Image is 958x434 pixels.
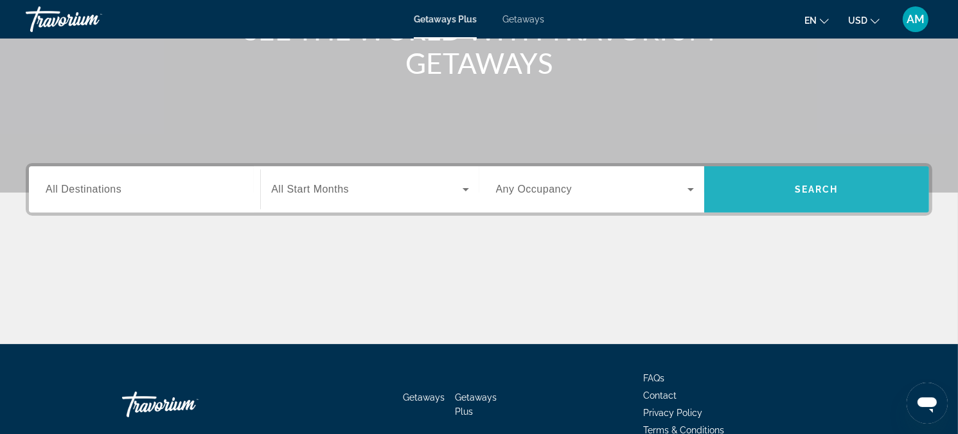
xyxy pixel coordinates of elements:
h1: SEE THE WORLD WITH TRAVORIUM GETAWAYS [238,13,720,80]
a: Getaways [403,392,445,403]
button: Change currency [848,11,880,30]
span: USD [848,15,867,26]
button: Search [704,166,929,213]
iframe: Button to launch messaging window [907,383,948,424]
span: en [804,15,817,26]
button: Change language [804,11,829,30]
span: All Start Months [271,184,349,195]
button: User Menu [899,6,932,33]
span: All Destinations [46,184,121,195]
a: FAQs [643,373,664,383]
a: Contact [643,390,677,401]
a: Getaways Plus [414,14,477,24]
div: Search widget [29,166,929,213]
span: Any Occupancy [496,184,572,195]
span: Search [795,184,838,195]
a: Privacy Policy [643,408,702,418]
input: Select destination [46,182,244,198]
span: AM [907,13,925,26]
a: Go Home [122,385,251,424]
a: Getaways [502,14,544,24]
a: Travorium [26,3,154,36]
a: Getaways Plus [455,392,497,417]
